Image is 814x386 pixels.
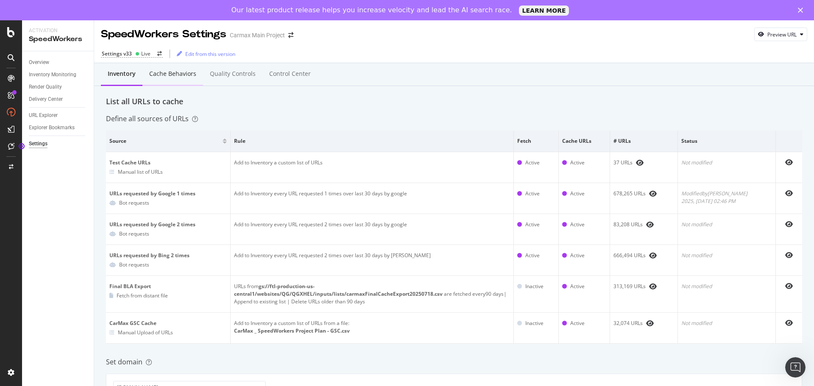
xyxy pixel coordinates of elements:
[102,50,132,57] div: Settings v33
[29,70,76,79] div: Inventory Monitoring
[785,221,793,228] div: eye
[681,159,772,167] div: Not modified
[785,283,793,289] div: eye
[108,69,136,78] div: Inventory
[234,319,510,327] div: Add to Inventory a custom list of URLs from a file:
[646,221,654,228] div: eye
[570,283,585,290] div: Active
[109,283,227,290] div: Final BLA Export
[119,199,149,206] div: Bot requests
[29,111,88,120] a: URL Explorer
[636,159,644,166] div: eye
[29,139,88,148] a: Settings
[570,190,585,197] div: Active
[109,190,227,197] div: URLs requested by Google 1 times
[29,123,75,132] div: Explorer Bookmarks
[269,69,311,78] div: Control Center
[754,28,807,41] button: Preview URL
[570,159,585,167] div: Active
[234,283,443,297] b: gs://ftl-production-us-central1/websites/QG/QGXHEL/inputs/lists/carmaxFinalCacheExport20250718.csv
[231,183,514,214] td: Add to Inventory every URL requested 1 times over last 30 days by google
[681,319,772,327] div: Not modified
[230,31,285,39] div: Carmax Main Project
[570,221,585,228] div: Active
[519,6,569,16] a: LEARN MORE
[29,83,88,92] a: Render Quality
[613,283,674,290] div: 313,169 URLs
[141,50,151,57] div: Live
[613,221,674,228] div: 83,208 URLs
[613,252,674,259] div: 666,494 URLs
[119,230,149,237] div: Bot requests
[106,357,802,367] div: Set domain
[109,137,220,145] span: Source
[525,283,544,290] div: Inactive
[570,252,585,259] div: Active
[234,327,510,335] div: CarMax _ SpeedWorkers Project Plan - GSC.csv
[646,320,654,327] div: eye
[649,252,657,259] div: eye
[681,137,770,145] span: Status
[231,245,514,276] td: Add to Inventory every URL requested 2 times over last 30 days by [PERSON_NAME]
[173,47,235,61] button: Edit from this version
[106,114,198,124] div: Define all sources of URLs
[117,292,168,299] div: Fetch from distant file
[106,96,802,107] div: List all URLs to cache
[681,252,772,259] div: Not modified
[29,95,63,104] div: Delivery Center
[185,50,235,58] div: Edit from this version
[613,319,674,327] div: 32,074 URLs
[798,8,806,13] div: Close
[785,190,793,197] div: eye
[29,70,88,79] a: Inventory Monitoring
[767,31,797,38] div: Preview URL
[562,137,605,145] span: Cache URLs
[525,190,540,197] div: Active
[29,83,62,92] div: Render Quality
[29,111,58,120] div: URL Explorer
[525,221,540,228] div: Active
[157,51,162,56] div: arrow-right-arrow-left
[109,319,227,327] div: CarMax GSC Cache
[29,27,87,34] div: Activation
[288,32,293,38] div: arrow-right-arrow-left
[525,252,540,259] div: Active
[231,214,514,245] td: Add to Inventory every URL requested 2 times over last 30 days by google
[681,283,772,290] div: Not modified
[517,137,553,145] span: Fetch
[231,6,512,14] div: Our latest product release helps you increase velocity and lead the AI search race.
[29,58,88,67] a: Overview
[785,357,806,378] iframe: Intercom live chat
[785,319,793,326] div: eye
[29,139,47,148] div: Settings
[101,27,226,42] div: SpeedWorkers Settings
[649,190,657,197] div: eye
[29,34,87,44] div: SpeedWorkers
[234,283,510,305] div: URLs from are fetched every 90 days | Append to existing list | Delete URLs older than 90 days
[109,159,227,167] div: Test Cache URLs
[210,69,256,78] div: Quality Controls
[109,221,227,228] div: URLs requested by Google 2 times
[29,95,88,104] a: Delivery Center
[525,319,544,327] div: Inactive
[118,329,173,336] div: Manual Upload of URLs
[118,168,163,175] div: Manual list of URLs
[681,190,772,205] div: Modified by [PERSON_NAME] 2025, [DATE] 02:46 PM
[149,69,196,78] div: Cache behaviors
[525,159,540,167] div: Active
[681,221,772,228] div: Not modified
[18,142,25,150] div: Tooltip anchor
[119,261,149,268] div: Bot requests
[29,58,49,67] div: Overview
[613,190,674,197] div: 678,265 URLs
[29,123,88,132] a: Explorer Bookmarks
[109,252,227,259] div: URLs requested by Bing 2 times
[785,159,793,166] div: eye
[231,152,514,183] td: Add to Inventory a custom list of URLs
[613,137,672,145] span: # URLs
[785,252,793,258] div: eye
[234,137,508,145] span: Rule
[649,283,657,290] div: eye
[570,319,585,327] div: Active
[613,159,674,167] div: 37 URLs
